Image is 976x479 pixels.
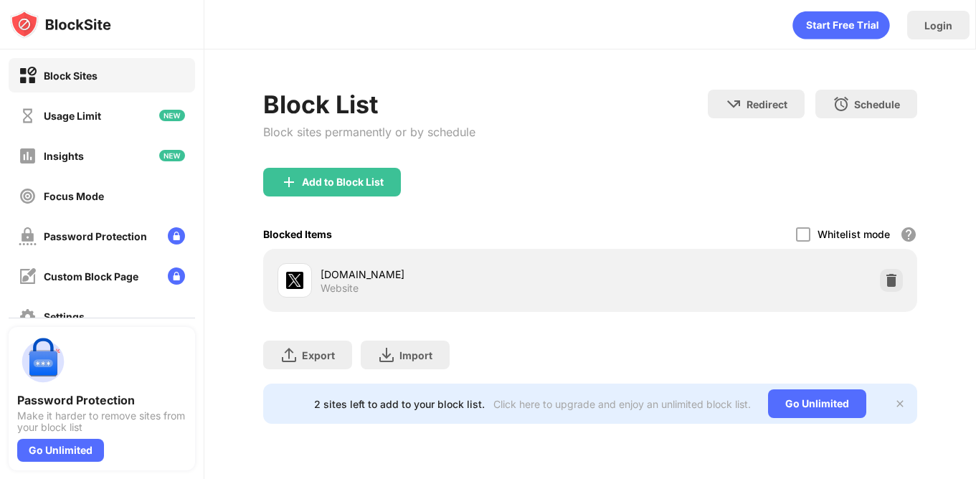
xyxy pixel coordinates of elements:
[924,19,952,32] div: Login
[168,267,185,285] img: lock-menu.svg
[302,349,335,361] div: Export
[17,393,186,407] div: Password Protection
[17,439,104,462] div: Go Unlimited
[44,230,147,242] div: Password Protection
[321,282,359,295] div: Website
[818,228,890,240] div: Whitelist mode
[168,227,185,245] img: lock-menu.svg
[10,10,111,39] img: logo-blocksite.svg
[263,125,475,139] div: Block sites permanently or by schedule
[44,310,85,323] div: Settings
[314,398,485,410] div: 2 sites left to add to your block list.
[302,176,384,188] div: Add to Block List
[19,187,37,205] img: focus-off.svg
[19,267,37,285] img: customize-block-page-off.svg
[19,147,37,165] img: insights-off.svg
[44,70,98,82] div: Block Sites
[792,11,890,39] div: animation
[263,228,332,240] div: Blocked Items
[493,398,751,410] div: Click here to upgrade and enjoy an unlimited block list.
[399,349,432,361] div: Import
[747,98,787,110] div: Redirect
[321,267,590,282] div: [DOMAIN_NAME]
[44,190,104,202] div: Focus Mode
[19,67,37,85] img: block-on.svg
[854,98,900,110] div: Schedule
[19,227,37,245] img: password-protection-off.svg
[44,110,101,122] div: Usage Limit
[17,336,69,387] img: push-password-protection.svg
[159,110,185,121] img: new-icon.svg
[19,107,37,125] img: time-usage-off.svg
[263,90,475,119] div: Block List
[768,389,866,418] div: Go Unlimited
[44,150,84,162] div: Insights
[894,398,906,409] img: x-button.svg
[17,410,186,433] div: Make it harder to remove sites from your block list
[159,150,185,161] img: new-icon.svg
[19,308,37,326] img: settings-off.svg
[44,270,138,283] div: Custom Block Page
[286,272,303,289] img: favicons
